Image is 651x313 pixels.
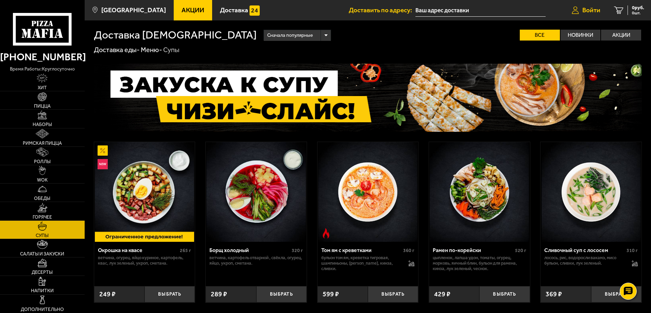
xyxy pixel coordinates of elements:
img: 15daf4d41897b9f0e9f617042186c801.svg [250,5,260,16]
span: Сначала популярные [267,29,313,42]
span: 249 ₽ [99,291,116,298]
a: Меню- [141,46,162,54]
span: 599 ₽ [323,291,339,298]
span: Хит [38,85,47,90]
p: ветчина, картофель отварной , свёкла, огурец, яйцо, укроп, сметана. [209,255,303,266]
img: Рамен по-корейски [430,142,529,241]
span: Войти [582,7,600,13]
div: Сливочный суп с лососем [544,247,625,253]
img: Сливочный суп с лососем [542,142,641,241]
span: Обеды [34,196,50,201]
div: Супы [163,46,179,54]
label: Новинки [561,30,601,41]
span: Напитки [31,288,54,293]
span: Доставить по адресу: [349,7,415,13]
span: 369 ₽ [546,291,562,298]
button: Выбрать [256,286,307,303]
div: Рамен по-корейски [433,247,513,253]
p: лосось, рис, водоросли вакамэ, мисо бульон, сливки, лук зеленый. [544,255,625,266]
span: 265 г [180,248,191,253]
a: Рамен по-корейски [429,142,530,241]
button: Выбрать [144,286,195,303]
input: Ваш адрес доставки [415,4,546,17]
span: 0 шт. [632,11,644,15]
span: Римская пицца [23,141,62,146]
span: Доставка [220,7,248,13]
span: Десерты [32,270,53,275]
span: 360 г [403,248,414,253]
button: Выбрать [368,286,418,303]
img: Острое блюдо [321,228,331,238]
a: Доставка еды- [94,46,140,54]
span: Пицца [34,104,51,109]
h1: Доставка [DEMOGRAPHIC_DATA] [94,30,257,41]
span: Роллы [34,159,51,164]
a: АкционныйНовинкаОкрошка на квасе [94,142,195,241]
a: Сливочный суп с лососем [541,142,641,241]
button: Выбрать [591,286,641,303]
img: Окрошка на квасе [95,142,194,241]
span: Горячее [33,215,52,220]
img: Акционный [98,145,108,156]
span: 0 руб. [632,5,644,10]
p: цыпленок, лапша удон, томаты, огурец, морковь, яичный блин, бульон для рамена, кинза, лук зеленый... [433,255,526,271]
span: Наборы [33,122,52,127]
div: Том ям с креветками [321,247,402,253]
label: Все [520,30,560,41]
span: 320 г [292,248,303,253]
span: улица Бабушкина, 82к2, подъезд 3 [415,4,546,17]
img: Том ям с креветками [318,142,417,241]
p: бульон том ям, креветка тигровая, шампиньоны, [PERSON_NAME], кинза, сливки. [321,255,402,271]
span: 429 ₽ [434,291,450,298]
div: Окрошка на квасе [98,247,178,253]
a: Острое блюдоТом ям с креветками [318,142,418,241]
span: Супы [36,233,49,238]
a: Борщ холодный [206,142,307,241]
p: ветчина, огурец, яйцо куриное, картофель, квас, лук зеленый, укроп, сметана. [98,255,191,266]
span: WOK [37,178,48,183]
span: Салаты и закуски [20,252,64,256]
div: Борщ холодный [209,247,290,253]
span: [GEOGRAPHIC_DATA] [101,7,166,13]
span: 289 ₽ [211,291,227,298]
img: Борщ холодный [206,142,306,241]
span: 520 г [515,248,526,253]
button: Выбрать [479,286,530,303]
label: Акции [601,30,641,41]
span: 310 г [627,248,638,253]
img: Новинка [98,159,108,169]
span: Дополнительно [21,307,64,312]
span: Акции [182,7,204,13]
